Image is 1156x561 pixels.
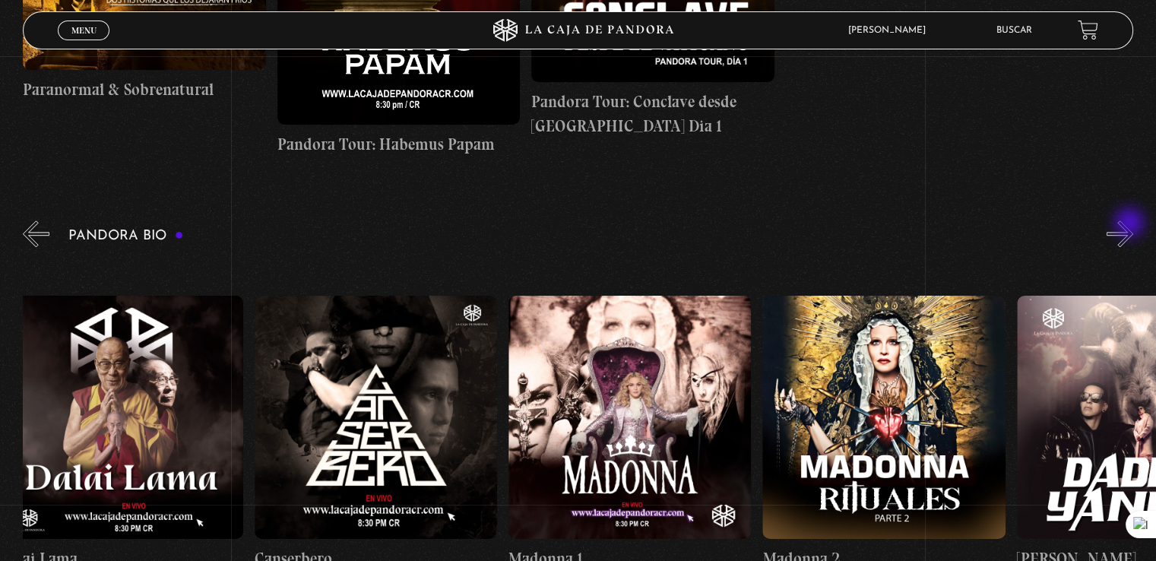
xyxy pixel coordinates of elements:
h4: Paranormal & Sobrenatural [23,78,265,102]
span: Menu [71,26,97,35]
h4: Pandora Tour: Conclave desde [GEOGRAPHIC_DATA] Dia 1 [531,90,774,138]
a: View your shopping cart [1078,20,1098,40]
a: Buscar [996,26,1032,35]
span: Cerrar [66,39,102,49]
h3: Pandora Bio [68,229,183,243]
button: Next [1107,220,1133,247]
span: [PERSON_NAME] [841,26,941,35]
button: Previous [23,220,49,247]
h4: Pandora Tour: Habemus Papam [277,132,520,157]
